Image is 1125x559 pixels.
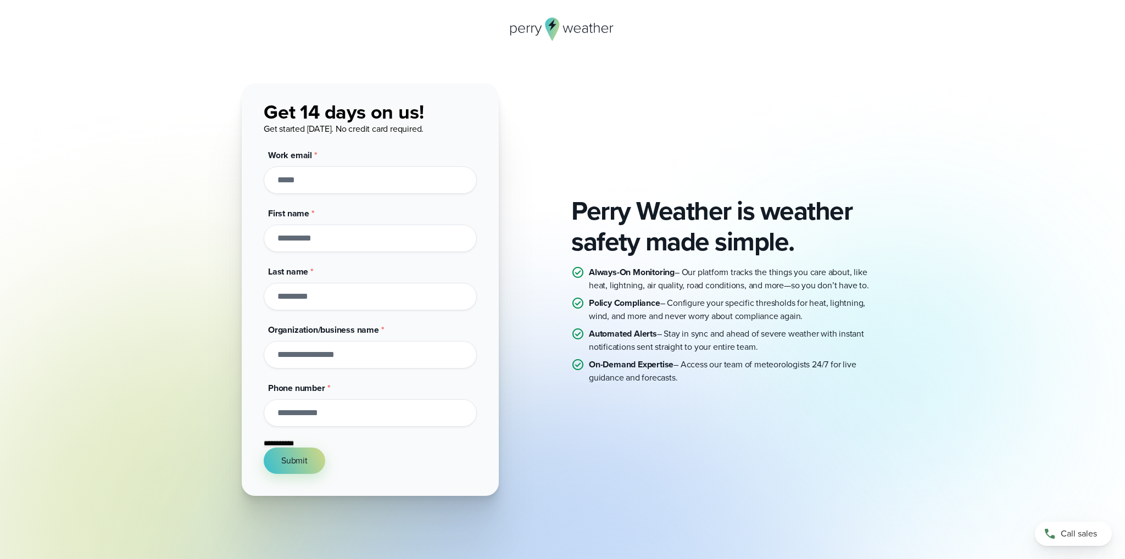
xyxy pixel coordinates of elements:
span: Get started [DATE]. No credit card required. [264,122,424,135]
span: Submit [281,454,308,467]
h1: Perry Weather is weather safety made simple. [571,195,883,257]
a: Call sales [1035,522,1112,546]
span: Call sales [1061,527,1097,540]
p: – Configure your specific thresholds for heat, lightning, wind, and more and never worry about co... [589,297,883,323]
strong: Policy Compliance [589,297,660,309]
p: – Our platform tracks the things you care about, like heat, lightning, air quality, road conditio... [589,266,883,292]
p: – Stay in sync and ahead of severe weather with instant notifications sent straight to your entir... [589,327,883,354]
strong: On-Demand Expertise [589,358,673,371]
span: Phone number [268,382,325,394]
p: – Access our team of meteorologists 24/7 for live guidance and forecasts. [589,358,883,384]
span: Work email [268,149,312,161]
span: Last name [268,265,308,278]
button: Submit [264,448,325,474]
span: Get 14 days on us! [264,97,424,126]
strong: Always-On Monitoring [589,266,675,278]
strong: Automated Alerts [589,327,657,340]
span: Organization/business name [268,323,379,336]
span: First name [268,207,309,220]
